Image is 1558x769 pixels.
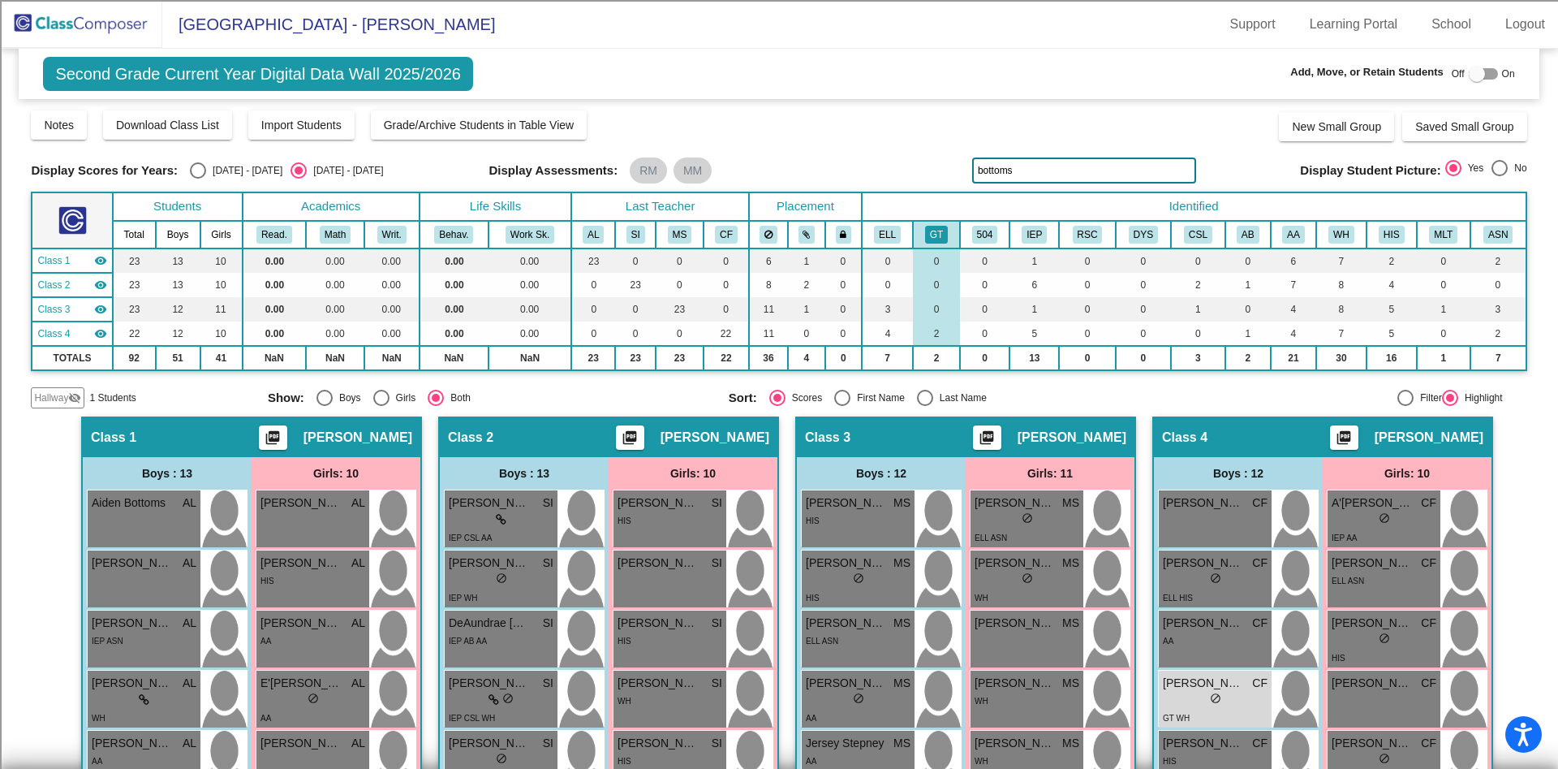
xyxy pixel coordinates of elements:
[704,273,749,297] td: 0
[571,221,615,248] th: Anna Langford
[113,248,156,273] td: 23
[1323,457,1491,490] div: Girls: 10
[94,254,107,267] mat-icon: visibility
[785,391,822,405] div: Scores
[825,346,862,370] td: 0
[788,273,825,297] td: 2
[306,297,364,322] td: 0.00
[913,273,959,297] td: 0
[893,495,910,512] span: MS
[248,110,355,140] button: Import Students
[1445,160,1527,181] mat-radio-group: Select an option
[960,297,1010,322] td: 0
[183,495,196,512] span: AL
[420,297,488,322] td: 0.00
[420,192,571,221] th: Life Skills
[1415,120,1513,133] span: Saved Small Group
[615,248,656,273] td: 0
[1009,297,1059,322] td: 1
[1414,391,1442,405] div: Filter
[183,555,196,572] span: AL
[571,192,749,221] th: Last Teacher
[1171,273,1225,297] td: 2
[488,248,571,273] td: 0.00
[1375,430,1483,446] span: [PERSON_NAME]
[448,430,493,446] span: Class 2
[788,221,825,248] th: Keep with students
[630,158,667,184] mat-chip: RM
[440,457,609,490] div: Boys : 13
[351,555,365,572] span: AL
[252,457,420,490] div: Girls: 10
[488,297,571,322] td: 0.00
[618,516,631,525] span: HIS
[1116,273,1171,297] td: 0
[913,248,959,273] td: 0
[825,297,862,322] td: 0
[615,322,656,346] td: 0
[113,221,156,248] th: Total
[364,248,420,273] td: 0.00
[364,273,420,297] td: 0.00
[1225,322,1271,346] td: 1
[1116,322,1171,346] td: 0
[156,297,200,322] td: 12
[571,346,615,370] td: 23
[960,322,1010,346] td: 0
[1116,297,1171,322] td: 0
[1059,221,1115,248] th: Resource
[1417,297,1470,322] td: 1
[91,430,136,446] span: Class 1
[862,297,914,322] td: 3
[488,346,571,370] td: NaN
[1470,346,1526,370] td: 7
[1018,430,1126,446] span: [PERSON_NAME]
[715,226,738,244] button: CF
[1271,297,1316,322] td: 4
[506,226,554,244] button: Work Sk.
[31,163,178,178] span: Display Scores for Years:
[960,221,1010,248] th: 504 Plan
[862,248,914,273] td: 0
[351,495,365,512] span: AL
[1316,273,1366,297] td: 8
[113,297,156,322] td: 23
[1508,161,1526,175] div: No
[806,495,887,512] span: [PERSON_NAME]
[661,430,769,446] span: [PERSON_NAME]
[1059,248,1115,273] td: 0
[89,391,136,405] span: 1 Students
[797,457,966,490] div: Boys : 12
[116,119,219,132] span: Download Class List
[615,221,656,248] th: Susan Isles
[1271,346,1316,370] td: 21
[862,221,914,248] th: English Language Learner
[729,390,1177,406] mat-radio-group: Select an option
[1316,248,1366,273] td: 7
[420,248,488,273] td: 0.00
[977,430,996,452] mat-icon: picture_as_pdf
[749,192,862,221] th: Placement
[488,163,618,178] span: Display Assessments:
[656,248,704,273] td: 0
[113,346,156,370] td: 92
[113,192,243,221] th: Students
[306,273,364,297] td: 0.00
[156,221,200,248] th: Boys
[1163,495,1244,512] span: [PERSON_NAME]
[656,346,704,370] td: 23
[712,495,722,512] span: SI
[1271,221,1316,248] th: African American
[1417,248,1470,273] td: 0
[1429,226,1457,244] button: MLT
[243,322,307,346] td: 0.00
[449,534,492,542] span: IEP CSL AA
[749,248,788,273] td: 6
[975,534,1007,542] span: ELL ASN
[243,273,307,297] td: 0.00
[1009,221,1059,248] th: Individualized Education Plan
[620,430,639,452] mat-icon: picture_as_pdf
[656,297,704,322] td: 23
[913,322,959,346] td: 2
[449,495,530,512] span: [PERSON_NAME]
